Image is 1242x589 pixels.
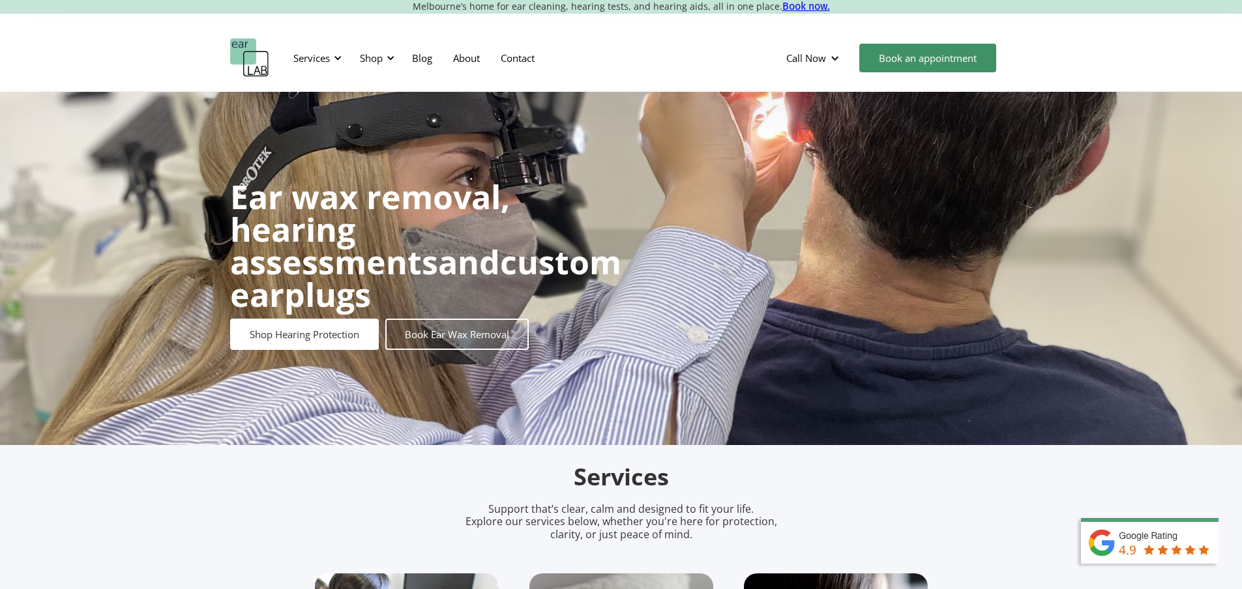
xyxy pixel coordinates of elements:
div: Call Now [776,38,853,78]
div: Call Now [786,51,826,65]
a: About [443,39,490,77]
strong: custom earplugs [230,240,621,317]
h2: Services [315,462,928,493]
a: Book Ear Wax Removal [385,319,529,350]
a: Shop Hearing Protection [230,319,379,350]
div: Services [293,51,330,65]
div: Shop [352,38,398,78]
div: Shop [360,51,383,65]
a: Contact [490,39,545,77]
strong: Ear wax removal, hearing assessments [230,175,510,284]
h1: and [230,180,621,311]
a: Book an appointment [859,44,996,72]
a: home [230,38,269,78]
div: Services [286,38,346,78]
a: Blog [402,39,443,77]
p: Support that’s clear, calm and designed to fit your life. Explore our services below, whether you... [449,503,794,541]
